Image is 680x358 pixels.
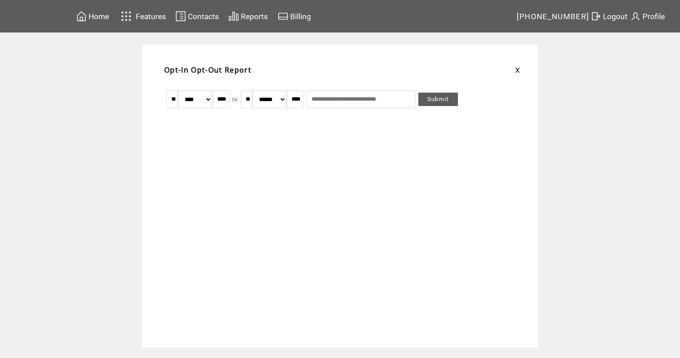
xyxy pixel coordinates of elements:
[174,9,220,23] a: Contacts
[188,12,219,21] span: Contacts
[278,11,288,22] img: creidtcard.svg
[175,11,186,22] img: contacts.svg
[117,8,167,25] a: Features
[630,11,641,22] img: profile.svg
[643,12,665,21] span: Profile
[164,65,251,75] span: Opt-In Opt-Out Report
[589,9,629,23] a: Logout
[118,9,134,24] img: features.svg
[232,96,238,102] span: to
[629,9,666,23] a: Profile
[591,11,601,22] img: exit.svg
[276,9,312,23] a: Billing
[76,11,87,22] img: home.svg
[517,12,590,21] span: [PHONE_NUMBER]
[241,12,268,21] span: Reports
[228,11,239,22] img: chart.svg
[89,12,109,21] span: Home
[227,9,269,23] a: Reports
[290,12,311,21] span: Billing
[75,9,110,23] a: Home
[136,12,166,21] span: Features
[603,12,627,21] span: Logout
[418,93,458,106] a: Submit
